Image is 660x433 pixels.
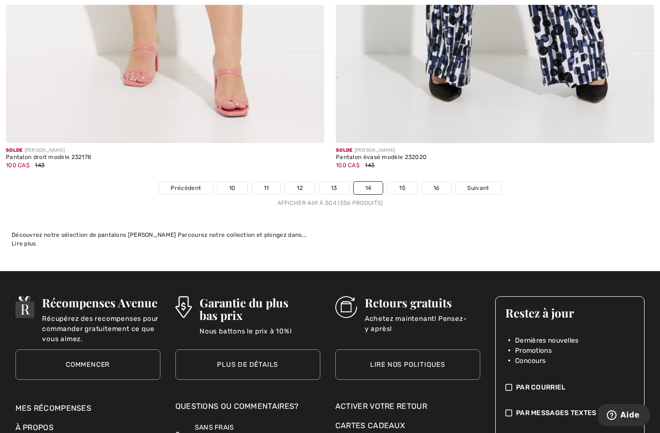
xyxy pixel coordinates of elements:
p: Récupérez des recompenses pour commander gratuitement ce que vous aimez. [42,314,160,333]
h3: Récompenses Avenue [42,296,160,309]
a: 14 [354,182,383,194]
h3: Restez à jour [505,306,635,319]
a: Activer votre retour [335,401,480,412]
span: Précédent [171,184,201,192]
span: Par messages textes [516,408,597,418]
a: Cartes Cadeaux [335,420,480,432]
span: Lire plus [12,240,36,247]
iframe: Ouvre un widget dans lequel vous pouvez trouver plus d’informations [598,404,650,428]
img: Garantie du plus bas prix [175,296,192,318]
a: Suivant [456,182,501,194]
span: Concours [515,356,545,366]
a: 12 [285,182,315,194]
p: Nous battons le prix à 10%! [200,326,320,346]
a: Précédent [159,182,213,194]
a: 13 [319,182,349,194]
span: 143 [35,162,44,169]
img: Récompenses Avenue [15,296,35,318]
span: Promotions [515,346,552,356]
a: Commencer [15,349,160,380]
a: Lire nos politiques [335,349,480,380]
span: Solde [336,147,353,153]
p: Achetez maintenant! Pensez-y après! [365,314,480,333]
div: Questions ou commentaires? [175,401,320,417]
h3: Retours gratuits [365,296,480,309]
div: Pantalon droit modèle 232178 [6,154,91,161]
div: [PERSON_NAME] [336,147,427,154]
img: Retours gratuits [335,296,357,318]
a: 15 [387,182,417,194]
img: check [505,408,512,418]
div: Pantalon évasé modèle 232020 [336,154,427,161]
span: 100 CA$ [6,162,29,169]
img: check [505,382,512,392]
a: 10 [217,182,247,194]
span: Par Courriel [516,382,566,392]
h3: Garantie du plus bas prix [200,296,320,321]
a: Mes récompenses [15,404,92,413]
div: [PERSON_NAME] [6,147,91,154]
a: Plus de détails [175,349,320,380]
a: 16 [422,182,451,194]
a: 11 [252,182,281,194]
div: Découvrez notre sélection de pantalons [PERSON_NAME] Parcourez notre collection et plongez dans... [12,231,648,239]
span: 100 CA$ [336,162,359,169]
span: Dernières nouvelles [515,335,579,346]
span: Solde [6,147,23,153]
span: 143 [365,162,374,169]
span: Suivant [467,184,489,192]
